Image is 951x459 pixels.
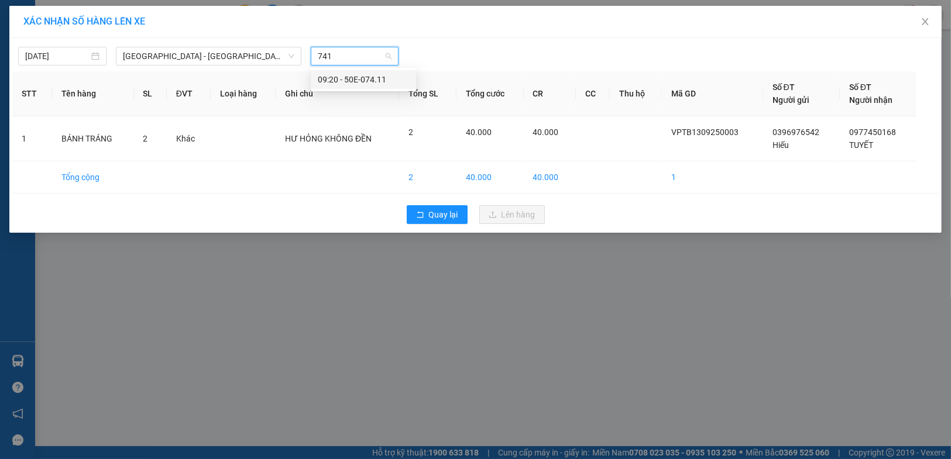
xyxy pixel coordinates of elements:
[276,71,399,116] th: Ghi chú
[123,47,294,65] span: Sài Gòn - Tây Ninh (DMC)
[408,127,413,137] span: 2
[12,116,52,161] td: 1
[524,161,576,194] td: 40.000
[15,15,73,73] img: logo.jpg
[52,71,134,116] th: Tên hàng
[211,71,276,116] th: Loại hàng
[52,161,134,194] td: Tổng cộng
[399,161,456,194] td: 2
[849,95,892,105] span: Người nhận
[288,53,295,60] span: down
[849,140,873,150] span: TUYẾT
[167,71,211,116] th: ĐVT
[533,127,559,137] span: 40.000
[143,134,148,143] span: 2
[524,71,576,116] th: CR
[25,50,89,63] input: 13/09/2025
[429,208,458,221] span: Quay lại
[610,71,662,116] th: Thu hộ
[407,205,468,224] button: rollbackQuay lại
[773,127,819,137] span: 0396976542
[773,140,789,150] span: Hiếu
[109,29,489,43] li: [STREET_ADDRESS][PERSON_NAME]. [GEOGRAPHIC_DATA], Tỉnh [GEOGRAPHIC_DATA]
[921,17,930,26] span: close
[167,116,211,161] td: Khác
[576,71,610,116] th: CC
[466,127,492,137] span: 40.000
[318,73,409,86] div: 09:20 - 50E-074.11
[662,71,763,116] th: Mã GD
[456,71,524,116] th: Tổng cước
[15,85,160,104] b: GỬI : PV Trảng Bàng
[456,161,524,194] td: 40.000
[52,116,134,161] td: BÁNH TRÁNG
[399,71,456,116] th: Tổng SL
[12,71,52,116] th: STT
[849,82,871,92] span: Số ĐT
[849,127,896,137] span: 0977450168
[909,6,942,39] button: Close
[23,16,145,27] span: XÁC NHẬN SỐ HÀNG LÊN XE
[479,205,545,224] button: uploadLên hàng
[773,95,809,105] span: Người gửi
[662,161,763,194] td: 1
[671,127,739,137] span: VPTB1309250003
[416,210,424,220] span: rollback
[134,71,167,116] th: SL
[773,82,795,92] span: Số ĐT
[109,43,489,58] li: Hotline: 1900 8153
[285,134,372,143] span: HƯ HỎNG KHÔNG ĐỀN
